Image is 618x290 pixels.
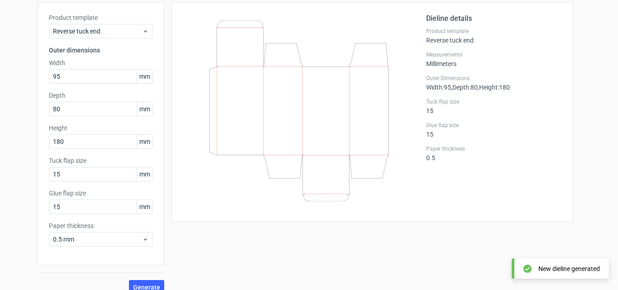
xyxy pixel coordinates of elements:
div: Millimeters [426,51,562,67]
label: Depth [49,91,153,100]
label: Tuck flap size [426,98,562,105]
div: 15 [426,122,562,138]
label: Outer Dimensions [426,75,562,82]
h3: Outer dimensions [49,46,153,55]
span: Reverse tuck end [53,27,142,36]
label: Measurements [426,51,562,58]
div: Reverse tuck end [426,28,562,44]
label: Tuck flap size [49,156,153,165]
span: , Depth : 80 [451,84,478,91]
span: mm [137,102,152,116]
label: Height [49,124,153,133]
span: , Height : 180 [478,84,510,91]
label: Paper thickness [49,221,153,230]
span: 0.5 mm [53,235,142,244]
label: Width [49,58,153,67]
span: mm [137,200,152,214]
span: Width : 95 [426,84,451,91]
label: Glue flap size [49,189,153,198]
span: mm [137,135,152,148]
label: Product template [49,13,153,22]
label: Paper thickness [426,145,562,152]
div: 0.5 [426,145,562,162]
span: mm [137,70,152,83]
div: 15 [426,98,562,114]
label: Product template [426,28,562,35]
div: New dieline generated [538,264,600,273]
label: Glue flap size [426,122,562,129]
span: mm [137,167,152,181]
h2: Dieline details [426,13,562,24]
